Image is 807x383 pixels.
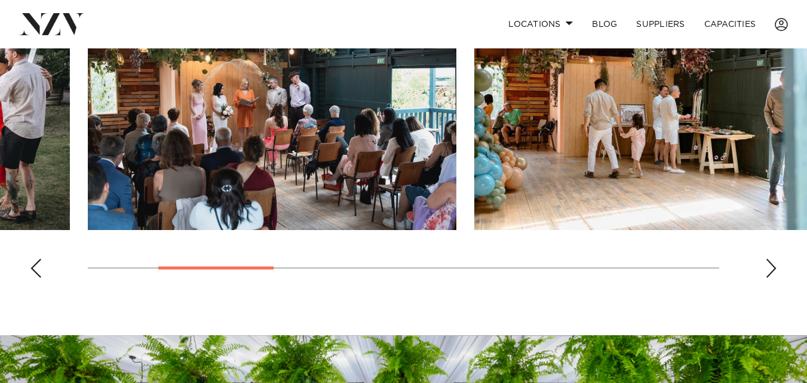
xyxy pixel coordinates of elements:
[499,11,582,37] a: Locations
[582,11,627,37] a: BLOG
[695,11,766,37] a: Capacities
[19,13,84,35] img: nzv-logo.png
[627,11,694,37] a: SUPPLIERS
